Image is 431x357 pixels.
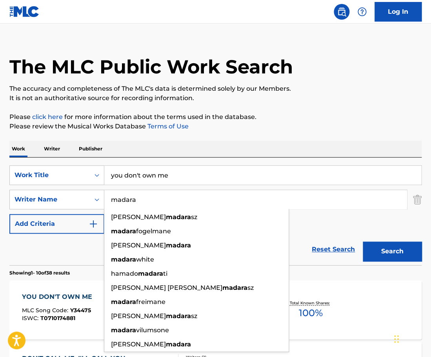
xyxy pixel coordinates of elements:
[22,307,70,314] span: MLC Song Code :
[40,315,75,322] span: T0710174881
[298,306,322,320] span: 100 %
[9,84,422,93] p: The accuracy and completeness of The MLC's data is determined solely by our Members.
[138,270,163,277] strong: madara
[76,141,105,157] p: Publisher
[111,298,136,306] strong: madara
[111,326,136,334] strong: madara
[191,213,197,221] span: sz
[42,141,62,157] p: Writer
[166,312,191,320] strong: madara
[9,122,422,131] p: Please review the Musical Works Database
[166,341,191,348] strong: madara
[111,270,138,277] span: hamado
[9,6,40,17] img: MLC Logo
[9,112,422,122] p: Please for more information about the terms used in the database.
[222,284,247,291] strong: madara
[363,242,422,261] button: Search
[375,2,422,22] a: Log In
[136,256,154,263] span: white
[111,227,136,235] strong: madara
[166,242,191,249] strong: madara
[289,300,331,306] p: Total Known Shares:
[9,269,70,276] p: Showing 1 - 10 of 38 results
[136,326,169,334] span: vilumsone
[392,319,431,357] iframe: Chat Widget
[136,227,171,235] span: fogelmane
[111,256,136,263] strong: madara
[136,298,165,306] span: freimane
[9,214,104,234] button: Add Criteria
[163,270,167,277] span: ti
[334,4,349,20] a: Public Search
[9,55,293,79] h1: The MLC Public Work Search
[247,284,254,291] span: sz
[308,241,359,258] a: Reset Search
[9,165,422,265] form: Search Form
[413,190,422,209] img: Delete Criterion
[70,307,91,314] span: Y34475
[337,7,346,16] img: search
[9,141,27,157] p: Work
[111,213,166,221] span: [PERSON_NAME]
[111,284,222,291] span: [PERSON_NAME] [PERSON_NAME]
[32,113,63,121] a: click here
[15,195,85,204] div: Writer Name
[146,123,189,130] a: Terms of Use
[191,312,197,320] span: sz
[9,280,422,339] a: YOU DON'T OWN MEMLC Song Code:Y34475ISWC:T0710174881Writers (2)[PERSON_NAME], [PERSON_NAME]Record...
[111,242,166,249] span: [PERSON_NAME]
[394,327,399,351] div: Drag
[22,315,40,322] span: ISWC :
[111,312,166,320] span: [PERSON_NAME]
[22,292,96,302] div: YOU DON'T OWN ME
[15,170,85,180] div: Work Title
[89,219,98,229] img: 9d2ae6d4665cec9f34b9.svg
[9,93,422,103] p: It is not an authoritative source for recording information.
[166,213,191,221] strong: madara
[354,4,370,20] div: Help
[111,341,166,348] span: [PERSON_NAME]
[357,7,367,16] img: help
